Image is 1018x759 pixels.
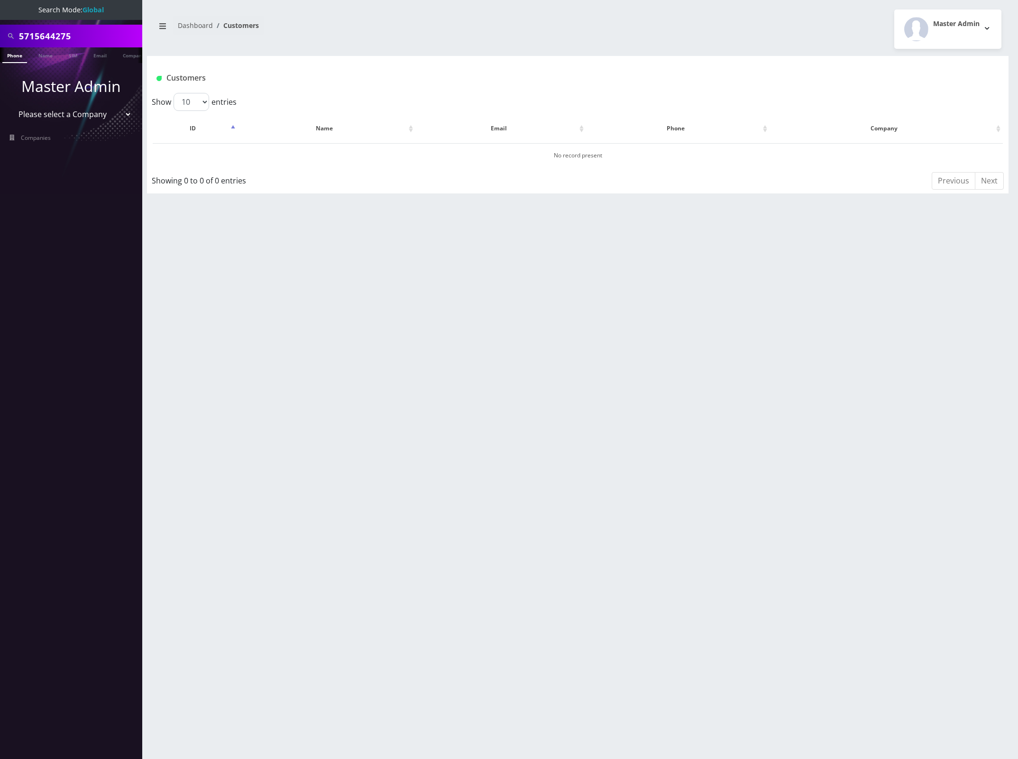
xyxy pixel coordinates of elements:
a: Previous [932,172,975,190]
a: Phone [2,47,27,63]
a: Dashboard [178,21,213,30]
strong: Global [83,5,104,14]
button: Master Admin [894,9,1001,49]
div: Showing 0 to 0 of 0 entries [152,171,500,186]
a: Email [89,47,111,62]
h1: Customers [156,73,856,82]
th: Phone: activate to sort column ascending [587,115,770,142]
a: SIM [64,47,82,62]
nav: breadcrumb [154,16,571,43]
h2: Master Admin [933,20,980,28]
th: Name: activate to sort column ascending [238,115,416,142]
a: Company [118,47,150,62]
a: Name [34,47,57,62]
a: Next [975,172,1004,190]
span: Search Mode: [38,5,104,14]
td: No record present [153,143,1003,167]
span: Companies [21,134,51,142]
th: ID: activate to sort column descending [153,115,238,142]
select: Showentries [174,93,209,111]
th: Email: activate to sort column ascending [416,115,586,142]
th: Company: activate to sort column ascending [770,115,1003,142]
label: Show entries [152,93,237,111]
li: Customers [213,20,259,30]
input: Search All Companies [19,27,140,45]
